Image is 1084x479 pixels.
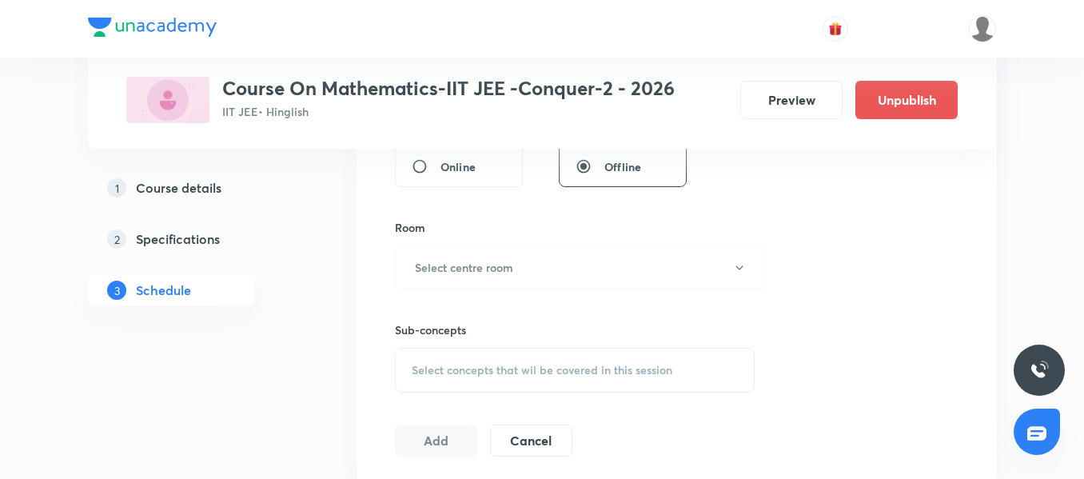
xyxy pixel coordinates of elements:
button: Preview [740,81,843,119]
a: 2Specifications [88,223,305,255]
h6: Room [395,219,425,236]
img: avatar [828,22,843,36]
img: Gopal Kumar [969,15,996,42]
p: 3 [107,281,126,300]
span: Online [440,158,476,175]
h5: Schedule [136,281,191,300]
img: Company Logo [88,18,217,37]
a: Company Logo [88,18,217,41]
img: B7A8F1A0-EC60-4E72-9281-DD09BEE5E173_plus.png [126,77,209,123]
a: 1Course details [88,172,305,204]
p: IIT JEE • Hinglish [222,103,675,120]
h5: Course details [136,178,221,198]
img: ttu [1030,361,1049,380]
h6: Select centre room [415,259,513,276]
p: 1 [107,178,126,198]
p: 2 [107,230,126,249]
button: Add [395,425,477,457]
button: avatar [823,16,848,42]
span: Select concepts that wil be covered in this session [412,364,672,377]
span: Offline [604,158,641,175]
h5: Specifications [136,230,220,249]
button: Select centre room [395,245,766,289]
h6: Sub-concepts [395,321,755,338]
button: Cancel [490,425,572,457]
h3: Course On Mathematics-IIT JEE -Conquer-2 - 2026 [222,77,675,100]
button: Unpublish [855,81,958,119]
